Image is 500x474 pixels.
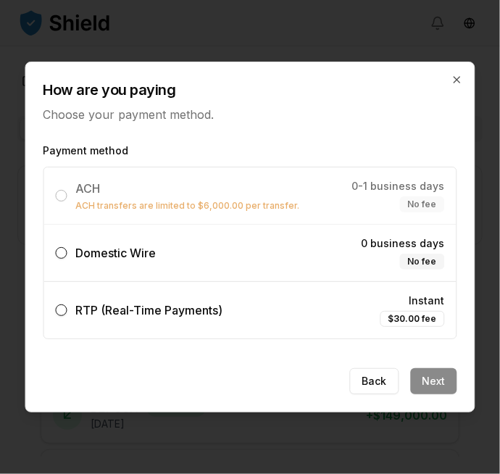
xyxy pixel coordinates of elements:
span: RTP (Real-Time Payments) [76,303,223,317]
div: No fee [400,254,445,270]
span: Domestic Wire [76,246,157,260]
button: Domestic Wire0 business daysNo fee [56,247,67,259]
div: $30.00 fee [380,311,445,327]
p: ACH transfers are limited to $6,000.00 per transfer. [76,200,300,212]
p: Choose your payment method. [43,106,457,123]
h2: How are you paying [43,80,457,100]
span: ACH [76,181,101,196]
button: ACHACH transfers are limited to $6,000.00 per transfer.0-1 business daysNo fee [56,190,67,201]
button: RTP (Real-Time Payments)Instant$30.00 fee [56,304,67,316]
button: Back [350,368,399,394]
div: No fee [400,196,445,212]
label: Payment method [43,144,457,158]
span: Instant [409,294,445,308]
span: 0-1 business days [352,179,445,194]
span: 0 business days [362,236,445,251]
